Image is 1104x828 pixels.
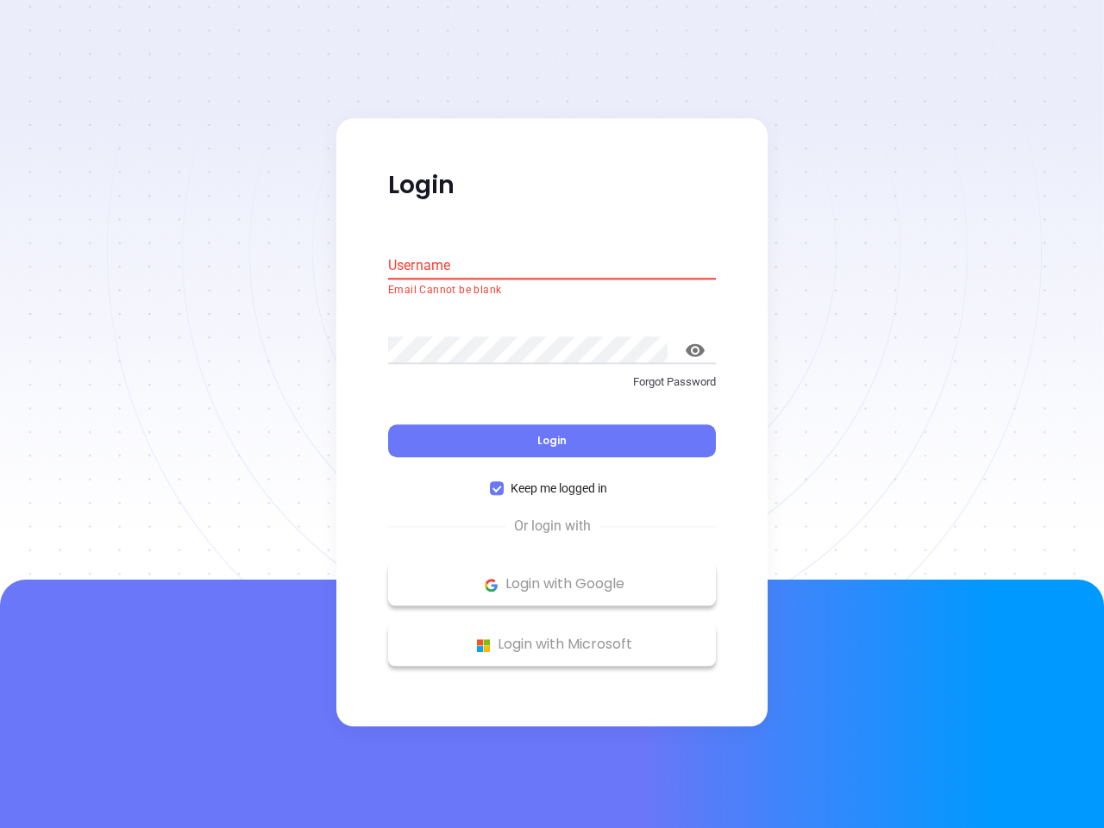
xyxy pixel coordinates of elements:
button: Google Logo Login with Google [388,563,716,606]
p: Login with Google [397,572,707,598]
img: Microsoft Logo [473,635,494,656]
button: Microsoft Logo Login with Microsoft [388,624,716,667]
p: Forgot Password [388,373,716,391]
p: Login [388,170,716,201]
p: Email Cannot be blank [388,282,716,299]
p: Login with Microsoft [397,632,707,658]
span: Keep me logged in [504,480,614,499]
button: toggle password visibility [674,329,716,371]
span: Login [537,434,567,448]
img: Google Logo [480,574,502,596]
button: Login [388,425,716,458]
a: Forgot Password [388,373,716,405]
span: Or login with [505,517,599,537]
